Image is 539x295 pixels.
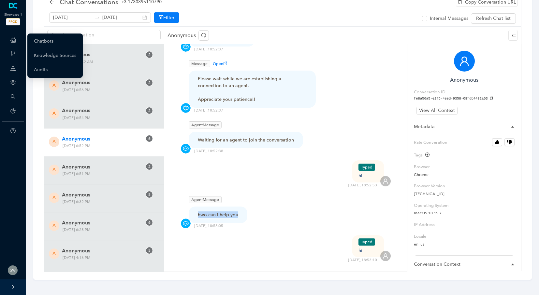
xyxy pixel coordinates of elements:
span: 6 [148,136,151,141]
div: Please wait while we are establishing a connection to an agent. Appreciate your patience!! [198,75,307,103]
a: Chatbots [34,35,53,48]
span: 5 [148,192,151,197]
p: macOS 10.15.7 [414,210,515,216]
span: Message [189,60,210,67]
label: Locale [414,233,515,240]
span: PROD [6,18,20,25]
span: [DATE] 6:54 PM [60,114,141,121]
span: caret-right [511,125,515,129]
img: chatbot_icon-blue.png [181,144,191,154]
span: Anonymous [62,247,142,255]
span: redo [201,33,206,38]
input: End date [102,14,141,21]
div: [DATE] , 18:52:37 [194,108,223,113]
span: [DATE] 4:16 PM [60,254,141,261]
span: question-circle [10,128,16,133]
span: Internal Messages [427,15,471,22]
h6: Anonymous [414,77,515,83]
span: user [383,253,388,259]
span: 2 [148,52,151,57]
span: [DATE] 10:52 AM [60,59,141,65]
span: setting [10,80,16,85]
input: Search conversation [51,32,152,39]
pre: fe8a56a5-e2f5-4eed-9358-08fdb4482a63 [414,96,515,101]
span: A [52,222,56,229]
span: AgentMessage [189,121,222,128]
span: 2 [148,108,151,113]
span: Anonymous [62,79,142,87]
div: Conversation Context [414,261,515,271]
span: A [52,138,56,145]
div: [DATE] , 18:52:37 [194,47,223,52]
div: [DATE] , 18:53:05 [194,223,223,229]
input: Start date [53,14,92,21]
span: Metadata [414,123,507,130]
button: Rate Converation [492,138,502,146]
div: [DATE] , 18:53:10 [348,257,377,263]
p: Anonymous [168,30,211,41]
span: user [459,56,470,66]
span: View All Context [419,107,455,114]
div: Tags [414,152,430,158]
span: A [52,250,56,257]
button: Filter [154,12,179,23]
sup: 5 [146,247,153,254]
sup: 2 [146,79,153,86]
span: copy [490,97,493,100]
span: Conversation Context [414,261,507,268]
span: Anonymous [62,219,142,227]
span: AgentMessage [189,196,222,203]
label: IP Address [414,221,515,228]
span: [DATE] 6:28 PM [60,226,141,233]
div: Waiting for an agent to join the conversation [198,137,294,143]
span: [DATE] 6:56 PM [60,87,141,93]
span: [DATE] 6:32 PM [60,198,141,205]
span: A [52,194,56,201]
span: to [95,15,100,20]
sup: 6 [146,135,153,142]
img: chatbot_icon-blue.png [181,219,191,228]
span: 2 [148,164,151,169]
sup: 2 [146,107,153,114]
span: 5 [148,248,151,253]
img: 0fc2508787a0ed89d27cfe5363c52814 [8,265,18,275]
label: Operating System [414,202,515,209]
div: hi [358,247,378,254]
span: A [52,82,56,89]
span: Typed [358,238,375,246]
span: pie-chart [10,108,16,114]
span: search [10,94,16,99]
span: Anonymous [62,163,142,171]
sup: 5 [146,191,153,198]
span: Anonymous [62,191,142,199]
span: branches [10,51,16,56]
div: [DATE] , 18:52:38 [194,148,223,154]
img: chatbot_icon-blue.png [181,42,191,52]
span: plus-circle [425,153,430,157]
div: [DATE] , 18:52:53 [348,182,377,188]
label: Conversation ID [414,89,445,95]
label: Rate Converation [414,138,515,147]
label: Browser [414,164,515,170]
img: chatbot_icon-blue.png [181,103,191,113]
p: en_us [414,241,515,248]
span: caret-right [511,262,515,266]
span: Anonymous [62,51,142,59]
button: Refresh Chat list [471,13,516,24]
span: [DATE] 6:51 PM [60,170,141,177]
span: Anonymous [62,135,142,143]
button: Rate Converation [504,138,515,146]
span: Open [213,61,227,66]
span: A [52,110,56,117]
span: 2 [148,80,151,85]
span: Anonymous [62,107,142,114]
span: [DATE] 6:52 PM [60,142,141,149]
button: View All Context [416,107,458,114]
span: 6 [148,220,151,225]
sup: 6 [146,219,153,226]
span: swap-right [95,15,100,20]
span: user [383,178,388,184]
div: Metadata [414,123,515,133]
p: [TECHNICAL_ID] [414,191,515,197]
div: hwo can i help you [198,211,238,218]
